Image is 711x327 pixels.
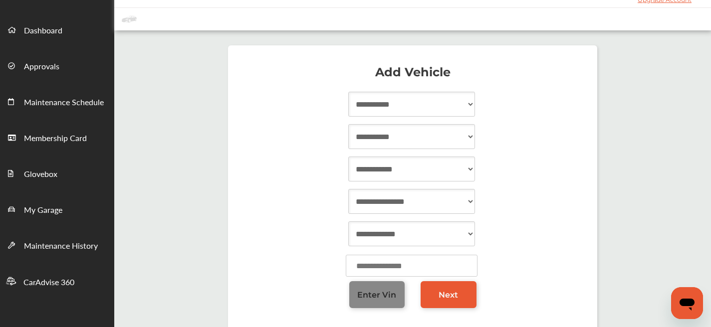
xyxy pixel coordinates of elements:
[0,83,114,119] a: Maintenance Schedule
[0,155,114,191] a: Glovebox
[357,290,396,300] span: Enter Vin
[349,281,405,308] a: Enter Vin
[0,47,114,83] a: Approvals
[0,11,114,47] a: Dashboard
[23,276,74,289] span: CarAdvise 360
[671,287,703,319] iframe: Button to launch messaging window
[24,132,87,145] span: Membership Card
[24,60,59,73] span: Approvals
[0,119,114,155] a: Membership Card
[122,13,137,25] img: placeholder_car.fcab19be.svg
[24,204,62,217] span: My Garage
[24,96,104,109] span: Maintenance Schedule
[238,67,587,77] p: Add Vehicle
[24,24,62,37] span: Dashboard
[24,168,57,181] span: Glovebox
[421,281,476,308] a: Next
[439,290,458,300] span: Next
[24,240,98,253] span: Maintenance History
[0,227,114,263] a: Maintenance History
[0,191,114,227] a: My Garage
